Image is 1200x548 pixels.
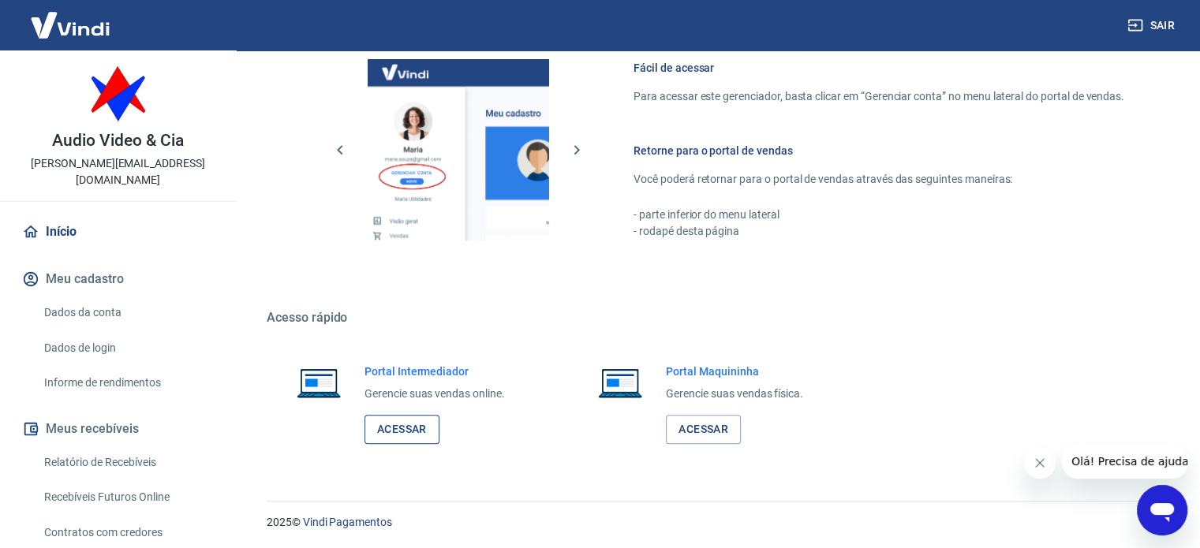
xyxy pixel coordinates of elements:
h6: Portal Maquininha [666,363,803,379]
h6: Portal Intermediador [364,363,505,379]
a: Acessar [666,415,741,444]
a: Recebíveis Futuros Online [38,481,217,513]
img: Imagem da dashboard mostrando o botão de gerenciar conta na sidebar no lado esquerdo [368,59,549,240]
a: Relatório de Recebíveis [38,446,217,479]
a: Informe de rendimentos [38,367,217,399]
h6: Fácil de acessar [634,60,1124,76]
a: Dados da conta [38,296,217,329]
p: - rodapé desta página [634,223,1124,240]
p: Gerencie suas vendas online. [364,386,505,402]
iframe: Botão para abrir a janela de mensagens [1137,485,1187,535]
span: Olá! Precisa de ajuda? [9,11,133,24]
iframe: Fechar mensagem [1024,447,1056,479]
p: 2025 © [267,514,1162,531]
p: Gerencie suas vendas física. [666,386,803,402]
p: - parte inferior do menu lateral [634,207,1124,223]
p: Audio Video & Cia [52,132,183,149]
img: Vindi [19,1,121,49]
p: Para acessar este gerenciador, basta clicar em “Gerenciar conta” no menu lateral do portal de ven... [634,88,1124,105]
a: Acessar [364,415,439,444]
a: Início [19,214,217,249]
img: Imagem de um notebook aberto [587,363,653,401]
button: Meus recebíveis [19,412,217,446]
iframe: Mensagem da empresa [1062,444,1187,479]
a: Vindi Pagamentos [303,516,392,528]
h5: Acesso rápido [267,310,1162,326]
p: Você poderá retornar para o portal de vendas através das seguintes maneiras: [634,171,1124,188]
p: [PERSON_NAME][EMAIL_ADDRESS][DOMAIN_NAME] [13,155,223,188]
button: Meu cadastro [19,262,217,296]
img: 781f5b06-a316-4b54-ab84-1b3890fb34ae.jpeg [87,63,150,126]
a: Dados de login [38,332,217,364]
button: Sair [1124,11,1181,40]
img: Imagem de um notebook aberto [286,363,352,401]
h6: Retorne para o portal de vendas [634,143,1124,158]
